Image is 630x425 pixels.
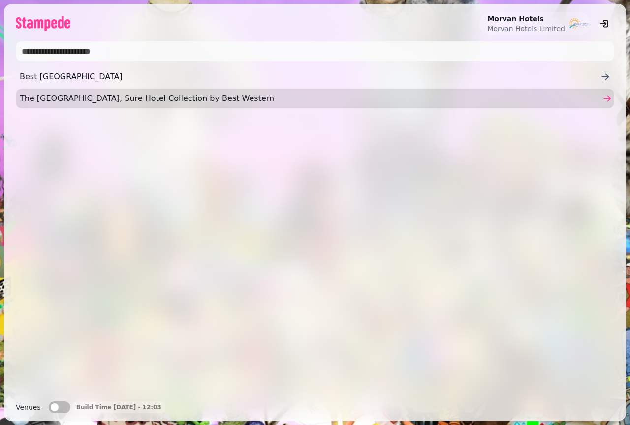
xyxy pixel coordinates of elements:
span: Best [GEOGRAPHIC_DATA] [20,71,600,83]
img: logo [16,16,70,31]
p: Build Time [DATE] - 12:03 [76,403,161,411]
span: The [GEOGRAPHIC_DATA], Sure Hotel Collection by Best Western [20,93,600,104]
button: logout [595,14,614,33]
a: Best [GEOGRAPHIC_DATA] [16,67,614,87]
label: Venues [16,401,41,413]
p: Morvan Hotels Limited [487,24,565,33]
h2: Morvan Hotels [487,14,565,24]
img: aHR0cHM6Ly93d3cuZ3JhdmF0YXIuY29tL2F2YXRhci9mNDU3NWJkMDI3YjZjYTYxYzMzYzZmNGM4YjU3NGI5NT9zPTE1MCZkP... [569,14,589,33]
a: The [GEOGRAPHIC_DATA], Sure Hotel Collection by Best Western [16,89,614,108]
